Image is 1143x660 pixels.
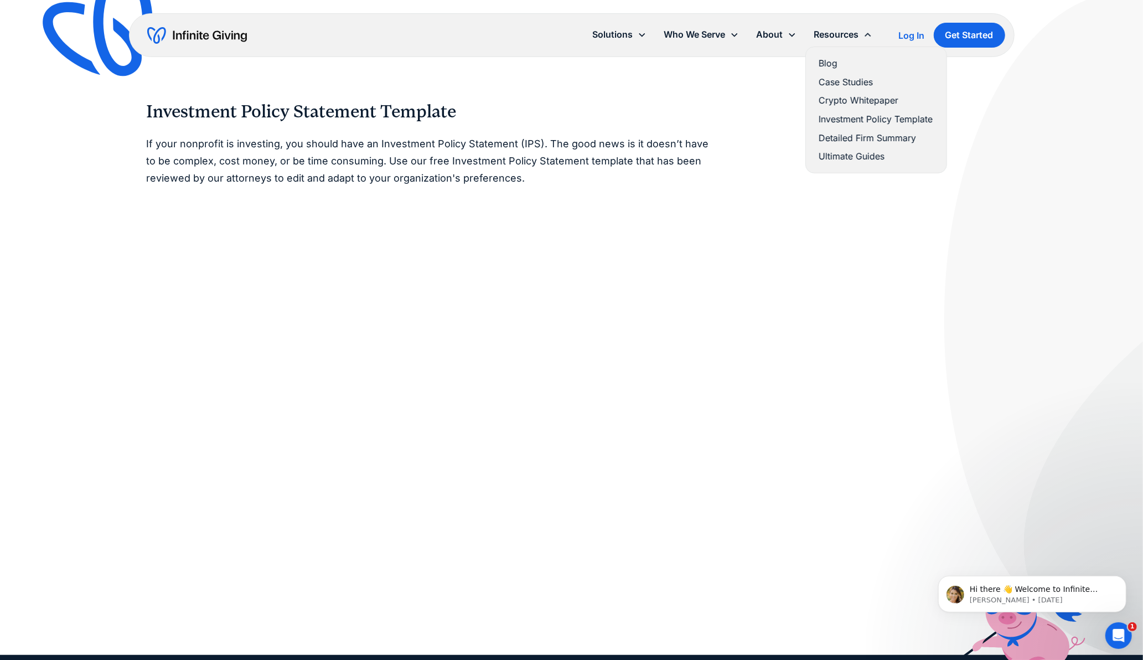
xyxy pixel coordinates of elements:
div: Resources [805,23,881,47]
div: About [757,27,783,42]
iframe: Intercom live chat [1105,622,1132,649]
div: Who We Serve [655,23,748,47]
p: If your nonprofit is investing, you should have an Investment Policy Statement (IPS). The good ne... [147,136,713,187]
a: Detailed Firm Summary [819,131,933,146]
a: Blog [819,56,933,71]
div: Solutions [593,27,633,42]
a: Ultimate Guides [819,149,933,164]
a: Get Started [934,23,1005,48]
div: Who We Serve [664,27,726,42]
a: Investment Policy Template [819,112,933,127]
h2: Investment Policy Statement Template [147,101,713,122]
span: 1 [1128,622,1137,631]
a: Crypto Whitepaper [819,93,933,108]
a: Log In [899,29,925,42]
div: About [748,23,805,47]
iframe: Form [147,193,713,565]
div: Resources [814,27,859,42]
div: Log In [899,31,925,40]
a: Case Studies [819,75,933,90]
div: Solutions [584,23,655,47]
nav: Resources [805,47,947,173]
a: home [147,27,247,44]
iframe: Intercom notifications message [922,553,1143,630]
